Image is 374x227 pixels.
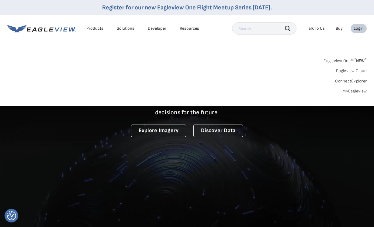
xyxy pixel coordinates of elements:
[131,125,186,137] a: Explore Imagery
[193,125,243,137] a: Discover Data
[7,211,16,220] button: Consent Preferences
[180,26,199,31] div: Resources
[117,26,134,31] div: Solutions
[335,78,367,84] a: ConnectExplorer
[324,56,367,63] a: Eagleview One™*NEW*
[148,26,166,31] a: Developer
[7,211,16,220] img: Revisit consent button
[336,26,343,31] a: Buy
[336,68,367,74] a: Eagleview Cloud
[86,26,103,31] div: Products
[342,88,367,94] a: MyEagleview
[232,22,296,35] input: Search
[354,58,367,63] span: NEW
[354,26,364,31] div: Login
[307,26,325,31] div: Talk To Us
[102,4,272,11] a: Register for our new Eagleview One Flight Meetup Series [DATE].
